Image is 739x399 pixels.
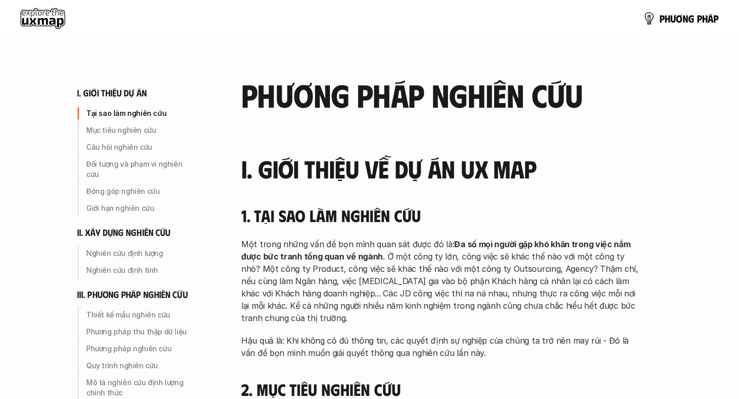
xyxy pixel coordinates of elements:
[86,248,196,258] p: Nghiên cứu định lượng
[241,334,641,359] p: Hậu quả là: Khi không có đủ thông tin, các quyết định sự nghiệp của chúng ta trở nên may rủi - Đó...
[77,357,200,374] a: Quy trình nghiên cứu
[77,183,200,199] a: Đóng góp nghiên cứu
[241,380,641,399] h4: 2. Mục tiêu nghiên cứu
[86,310,196,320] p: Thiết kế mẫu nghiên cứu
[77,87,147,99] h6: i. giới thiệu dự án
[86,327,196,337] p: Phương pháp thu thập dữ liệu
[702,13,708,24] span: h
[683,13,688,24] span: n
[77,156,200,183] a: Đối tượng và phạm vi nghiên cứu
[86,377,196,398] p: Mô tả nghiên cứu định lượng chính thức
[86,125,196,135] p: Mục tiêu nghiên cứu
[659,13,665,24] span: p
[643,8,718,29] a: phươngpháp
[697,13,702,24] span: p
[688,13,694,24] span: g
[77,324,200,340] a: Phương pháp thu thập dữ liệu
[77,105,200,122] a: Tại sao làm nghiên cứu
[665,13,670,24] span: h
[77,245,200,262] a: Nghiên cứu định lượng
[77,289,188,301] h6: iii. phương pháp nghiên cứu
[77,227,170,238] h6: ii. xây dựng nghiên cứu
[241,206,641,225] h4: 1. Tại sao làm nghiên cứu
[670,13,676,24] span: ư
[86,361,196,371] p: Quy trình nghiên cứu
[86,108,196,118] p: Tại sao làm nghiên cứu
[241,155,641,183] h3: I. Giới thiệu về dự án UX Map
[86,159,196,179] p: Đối tượng và phạm vi nghiên cứu
[77,307,200,323] a: Thiết kế mẫu nghiên cứu
[708,13,713,24] span: á
[77,139,200,155] a: Câu hỏi nghiên cứu
[77,262,200,278] a: Nghiên cứu định tính
[86,203,196,213] p: Giới hạn nghiên cứu
[86,265,196,275] p: Nghiên cứu định tính
[77,200,200,216] a: Giới hạn nghiên cứu
[86,186,196,196] p: Đóng góp nghiên cứu
[86,142,196,152] p: Câu hỏi nghiên cứu
[676,13,683,24] span: ơ
[241,238,641,324] p: Một trong những vấn đề bọn mình quan sát được đó là: . Ở một công ty lớn, công việc sẽ khác thế n...
[77,122,200,138] a: Mục tiêu nghiên cứu
[77,341,200,357] a: Phương pháp nghiên cứu
[241,77,641,112] h2: phương pháp nghiên cứu
[86,344,196,354] p: Phương pháp nghiên cứu
[713,13,718,24] span: p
